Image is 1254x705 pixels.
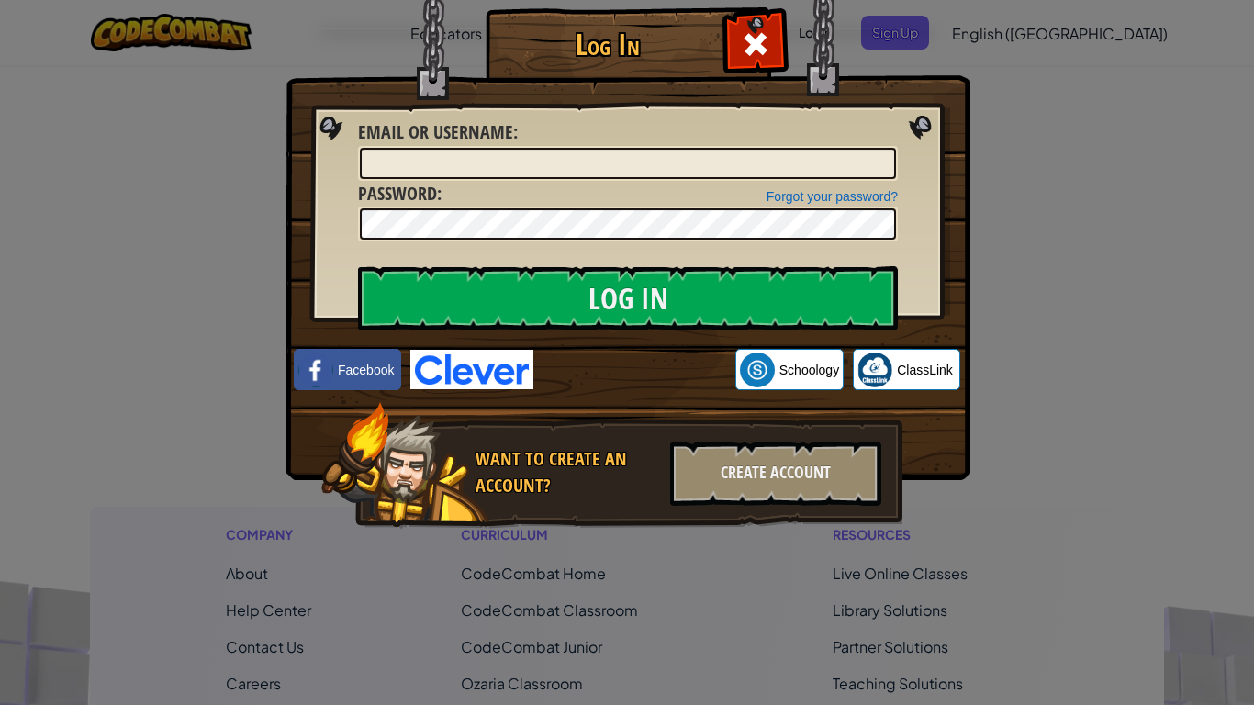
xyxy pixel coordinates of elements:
[779,361,839,379] span: Schoology
[857,352,892,387] img: classlink-logo-small.png
[358,266,898,330] input: Log In
[533,350,735,390] iframe: Sign in with Google Button
[490,28,724,61] h1: Log In
[897,361,953,379] span: ClassLink
[298,352,333,387] img: facebook_small.png
[476,446,659,498] div: Want to create an account?
[740,352,775,387] img: schoology.png
[358,181,442,207] label: :
[338,361,394,379] span: Facebook
[767,189,898,204] a: Forgot your password?
[358,119,518,146] label: :
[358,181,437,206] span: Password
[670,442,881,506] div: Create Account
[358,119,513,144] span: Email or Username
[410,350,533,389] img: clever-logo-blue.png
